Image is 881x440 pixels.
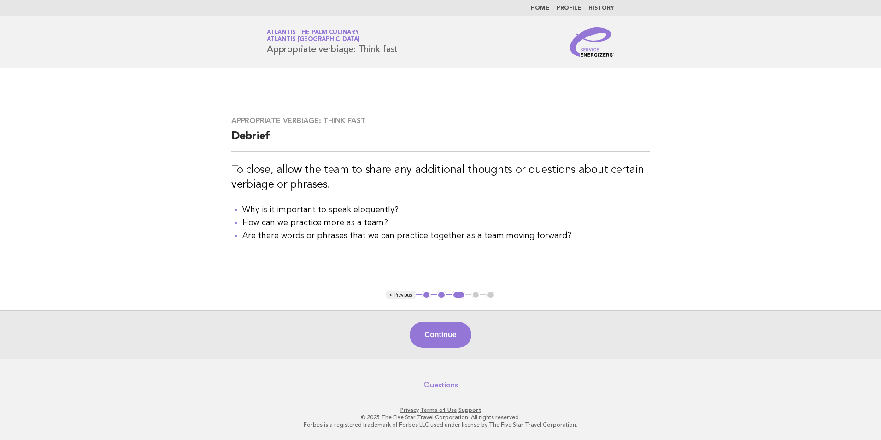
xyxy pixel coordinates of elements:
span: Atlantis [GEOGRAPHIC_DATA] [267,37,360,43]
button: 1 [422,291,431,300]
p: · · [159,406,722,414]
h3: Appropriate verbiage: Think fast [231,116,650,125]
button: 3 [452,291,465,300]
li: Why is it important to speak eloquently? [242,203,650,216]
a: Questions [423,381,458,390]
button: Continue [410,322,471,348]
button: 2 [437,291,446,300]
a: Home [531,6,549,11]
button: < Previous [386,291,416,300]
p: Forbes is a registered trademark of Forbes LLC used under license by The Five Star Travel Corpora... [159,421,722,428]
li: Are there words or phrases that we can practice together as a team moving forward? [242,229,650,242]
h3: To close, allow the team to share any additional thoughts or questions about certain verbiage or ... [231,163,650,192]
a: Profile [557,6,581,11]
a: Privacy [400,407,419,413]
img: Service Energizers [570,27,614,57]
li: How can we practice more as a team? [242,216,650,229]
a: History [588,6,614,11]
h1: Appropriate verbiage: Think fast [267,30,398,54]
a: Terms of Use [420,407,457,413]
p: © 2025 The Five Star Travel Corporation. All rights reserved. [159,414,722,421]
a: Support [458,407,481,413]
h2: Debrief [231,129,650,152]
a: Atlantis The Palm CulinaryAtlantis [GEOGRAPHIC_DATA] [267,30,360,42]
